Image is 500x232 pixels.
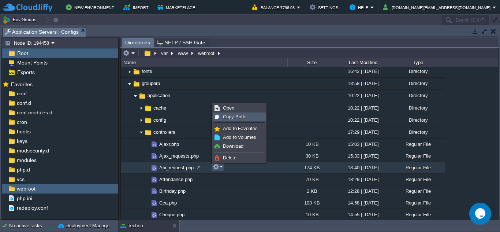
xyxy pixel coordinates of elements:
a: keys [15,138,29,144]
img: AMDAwAAAACH5BAEAAAAALAAAAAABAAEAAAICRAEAOw== [144,174,150,185]
div: 103 KB [287,197,335,209]
a: controllers [152,129,176,135]
button: New Environment [66,3,116,12]
a: modules [15,157,38,163]
a: conf.d [15,100,32,106]
button: Help [350,3,370,12]
span: hooks [15,128,32,135]
div: 18:40 | [DATE] [335,162,390,173]
button: Import [123,3,151,12]
div: 17:29 | [DATE] [335,126,390,138]
img: AMDAwAAAACH5BAEAAAAALAAAAAABAAEAAAICRAEAOw== [144,197,150,209]
div: 14:58 | [DATE] [335,197,390,209]
a: Ajax_requests.php [158,153,200,159]
div: 174 KB [287,162,335,173]
img: AMDAwAAAACH5BAEAAAAALAAAAAABAAEAAAICRAEAOw== [144,104,152,112]
a: conf [15,90,28,97]
span: Delete [223,155,236,161]
div: 10:22 | [DATE] [335,102,390,114]
span: webroot [15,185,37,192]
button: var [160,50,169,56]
a: vcs [15,176,26,183]
button: www [177,50,190,56]
span: php.ini [15,195,33,202]
div: Last Modified [336,58,390,67]
span: Cca.php [158,200,178,206]
button: Settings [310,3,340,12]
a: cache [152,105,167,111]
div: No active tasks [9,220,55,232]
div: 10 KB [287,139,335,150]
a: Ajaxr.php [158,141,180,147]
div: Directory [390,78,445,89]
span: Mount Points [16,59,49,66]
span: config [152,117,167,123]
span: Add to Volumes [223,135,256,140]
span: Open [223,105,234,111]
a: Exports [16,69,36,76]
a: Api_request.php [158,165,195,171]
a: Add to Volumes [213,133,265,141]
img: AMDAwAAAACH5BAEAAAAALAAAAAABAAEAAAICRAEAOw== [144,139,150,150]
a: Favorites [10,81,34,87]
div: Regular File [390,197,445,209]
div: Name [122,58,287,67]
div: Directory [390,66,445,77]
a: redeploy.conf [15,205,49,211]
div: Regular File [390,139,445,150]
img: AMDAwAAAACH5BAEAAAAALAAAAAABAAEAAAICRAEAOw== [133,68,141,76]
a: Root [16,50,29,56]
div: 2 KB [287,185,335,197]
div: 15:03 | [DATE] [335,139,390,150]
a: cron [15,119,28,125]
img: CloudJiffy [3,3,52,12]
div: 30 KB [287,150,335,162]
img: AMDAwAAAACH5BAEAAAAALAAAAAABAAEAAAICRAEAOw== [133,91,138,102]
div: 70 KB [287,174,335,185]
span: Directories [125,38,150,47]
div: 12:28 | [DATE] [335,185,390,197]
img: AMDAwAAAACH5BAEAAAAALAAAAAABAAEAAAICRAEAOw== [144,209,150,220]
iframe: chat widget [469,203,493,225]
img: AMDAwAAAACH5BAEAAAAALAAAAAABAAEAAAICRAEAOw== [144,185,150,197]
a: Open [213,104,265,112]
div: 15:33 | [DATE] [335,150,390,162]
div: 14:55 | [DATE] [335,209,390,220]
img: AMDAwAAAACH5BAEAAAAALAAAAAABAAEAAAICRAEAOw== [150,152,158,160]
a: Attendance.php [158,176,194,183]
span: Birthday.php [158,188,187,194]
div: Directory [390,114,445,126]
div: 16:42 | [DATE] [335,66,390,77]
button: Balance ₹796.03 [252,3,297,12]
img: AMDAwAAAACH5BAEAAAAALAAAAAABAAEAAAICRAEAOw== [144,116,152,124]
img: AMDAwAAAACH5BAEAAAAALAAAAAABAAEAAAICRAEAOw== [150,199,158,207]
div: 13:58 | [DATE] [335,78,390,89]
a: application [146,92,171,99]
span: Download [223,143,243,149]
a: Download [213,142,265,150]
div: 18:29 | [DATE] [335,174,390,185]
div: Regular File [390,185,445,197]
span: Cheque.php [158,211,186,218]
button: Env Groups [3,15,39,25]
a: grouperp [141,80,161,86]
button: Node ID: 194458 [5,40,51,46]
img: AMDAwAAAACH5BAEAAAAALAAAAAABAAEAAAICRAEAOw== [138,127,144,138]
div: Regular File [390,162,445,173]
a: fonts [141,68,153,74]
div: Regular File [390,209,445,220]
a: php.d [15,166,31,173]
